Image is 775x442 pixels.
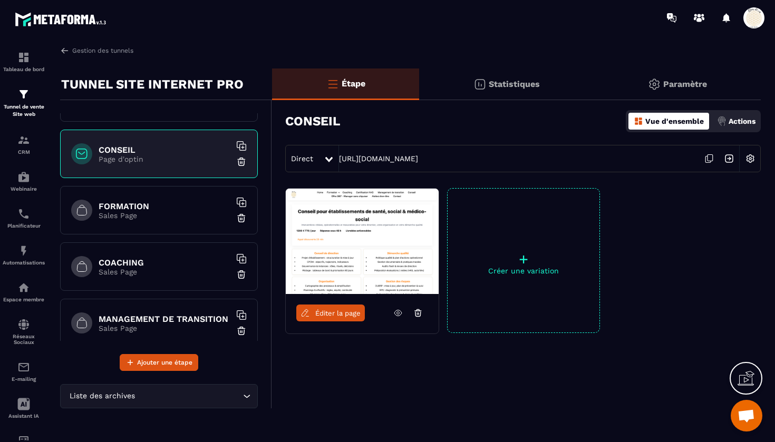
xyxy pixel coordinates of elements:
img: social-network [17,318,30,331]
img: formation [17,88,30,101]
img: scheduler [17,208,30,220]
a: schedulerschedulerPlanificateur [3,200,45,237]
a: social-networksocial-networkRéseaux Sociaux [3,310,45,353]
img: formation [17,134,30,146]
p: CRM [3,149,45,155]
a: formationformationCRM [3,126,45,163]
img: automations [17,244,30,257]
div: Search for option [60,384,258,408]
img: setting-gr.5f69749f.svg [648,78,661,91]
button: Ajouter une étape [120,354,198,371]
p: Espace membre [3,297,45,302]
p: Statistiques [489,79,540,89]
span: Liste des archives [67,390,137,402]
a: Éditer la page [296,305,365,321]
img: logo [15,9,110,29]
span: Direct [291,154,313,163]
a: automationsautomationsAutomatisations [3,237,45,273]
p: Actions [729,117,755,125]
a: Assistant IA [3,390,45,427]
div: Ouvrir le chat [731,400,762,431]
p: Webinaire [3,186,45,192]
span: Éditer la page [315,309,361,317]
img: trash [236,269,247,280]
img: trash [236,326,247,336]
img: arrow-next.bcc2205e.svg [719,149,739,169]
p: Paramètre [663,79,707,89]
p: Vue d'ensemble [645,117,704,125]
img: formation [17,51,30,64]
p: Sales Page [99,324,230,332]
p: Réseaux Sociaux [3,333,45,345]
img: image [286,189,439,294]
img: setting-w.858f3a88.svg [740,149,760,169]
a: Gestion des tunnels [60,46,133,55]
a: automationsautomationsWebinaire [3,163,45,200]
p: Tunnel de vente Site web [3,103,45,118]
img: bars-o.4a397970.svg [326,77,339,90]
img: arrow [60,46,70,55]
p: TUNNEL SITE INTERNET PRO [61,74,244,95]
p: + [448,252,599,267]
h6: MANAGEMENT DE TRANSITION [99,314,230,324]
h6: CONSEIL [99,145,230,155]
h6: FORMATION [99,201,230,211]
a: automationsautomationsEspace membre [3,273,45,310]
img: actions.d6e523a2.png [717,116,726,126]
p: Planificateur [3,223,45,229]
input: Search for option [137,390,240,402]
a: [URL][DOMAIN_NAME] [339,154,418,163]
p: Assistant IA [3,413,45,419]
span: Ajouter une étape [137,357,192,368]
a: formationformationTableau de bord [3,43,45,80]
img: trash [236,213,247,223]
img: trash [236,156,247,167]
p: Page d'optin [99,155,230,163]
img: automations [17,281,30,294]
p: E-mailing [3,376,45,382]
p: Étape [342,78,365,89]
a: formationformationTunnel de vente Site web [3,80,45,126]
p: Sales Page [99,268,230,276]
p: Tableau de bord [3,66,45,72]
h3: CONSEIL [285,114,340,129]
img: stats.20deebd0.svg [473,78,486,91]
img: email [17,361,30,374]
img: automations [17,171,30,183]
h6: COACHING [99,258,230,268]
p: Automatisations [3,260,45,266]
img: dashboard-orange.40269519.svg [634,116,643,126]
p: Créer une variation [448,267,599,275]
a: emailemailE-mailing [3,353,45,390]
p: Sales Page [99,211,230,220]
